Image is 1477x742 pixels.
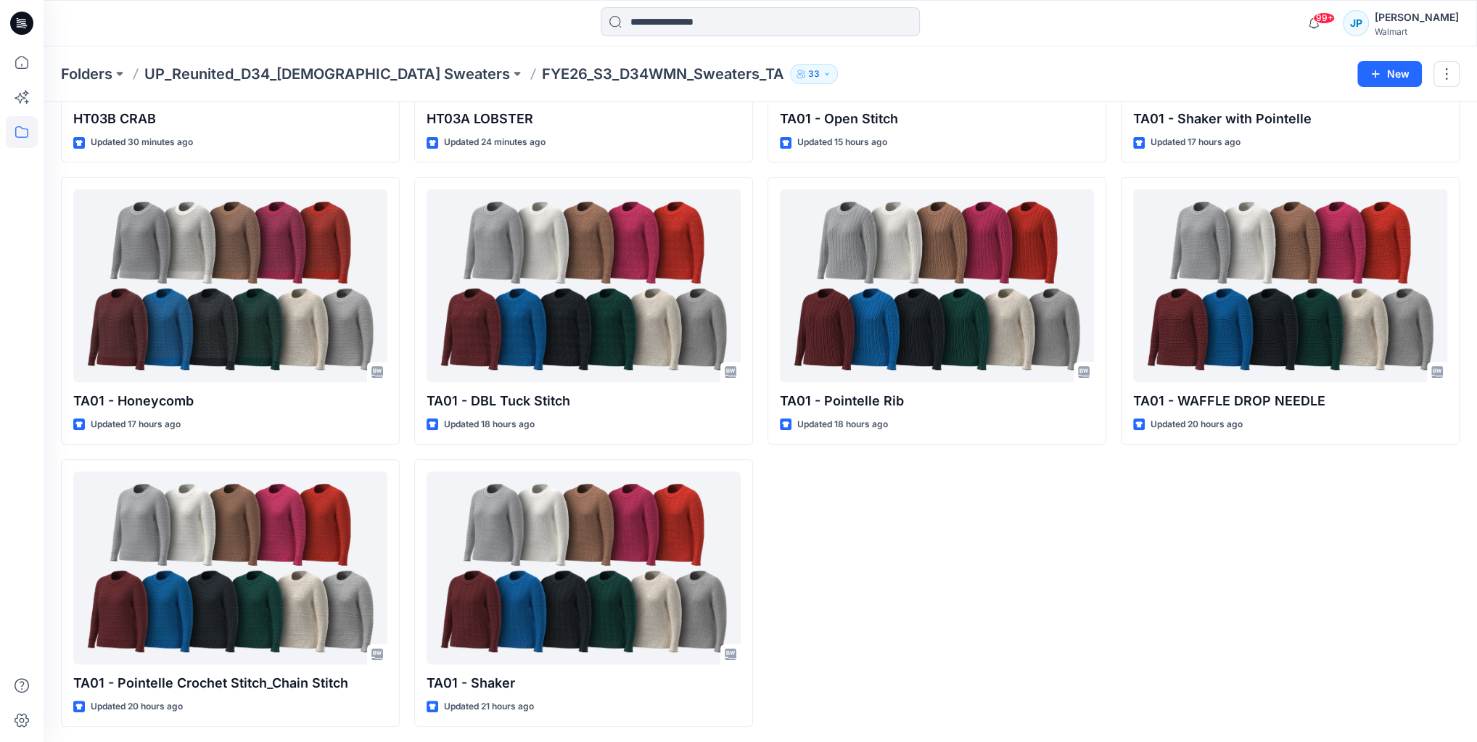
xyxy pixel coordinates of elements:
p: TA01 - WAFFLE DROP NEEDLE [1133,391,1447,411]
button: 33 [790,64,838,84]
p: Updated 17 hours ago [1151,135,1241,150]
p: TA01 - DBL Tuck Stitch [427,391,741,411]
a: TA01 - WAFFLE DROP NEEDLE [1133,189,1447,382]
p: Updated 18 hours ago [797,417,888,432]
p: TA01 - Shaker [427,673,741,693]
p: Updated 20 hours ago [1151,417,1243,432]
p: Updated 21 hours ago [444,699,534,714]
a: TA01 - Shaker [427,471,741,664]
p: TA01 - Open Stitch [780,109,1094,129]
p: FYE26_S3_D34WMN_Sweaters_TA [542,64,784,84]
p: 33 [808,66,820,82]
p: HT03B CRAB [73,109,387,129]
p: Updated 17 hours ago [91,417,181,432]
p: TA01 - Honeycomb [73,391,387,411]
a: UP_Reunited_D34_[DEMOGRAPHIC_DATA] Sweaters [144,64,510,84]
p: Updated 24 minutes ago [444,135,546,150]
p: TA01 - Shaker with Pointelle [1133,109,1447,129]
a: TA01 - Pointelle Rib [780,189,1094,382]
p: Updated 30 minutes ago [91,135,193,150]
p: Updated 20 hours ago [91,699,183,714]
p: TA01 - Pointelle Rib [780,391,1094,411]
p: Updated 18 hours ago [444,417,535,432]
p: Updated 15 hours ago [797,135,887,150]
div: [PERSON_NAME] [1375,9,1459,26]
p: HT03A LOBSTER [427,109,741,129]
a: Folders [61,64,112,84]
a: TA01 - Pointelle Crochet Stitch_Chain Stitch [73,471,387,664]
span: 99+ [1313,12,1335,24]
div: JP [1343,10,1369,36]
a: TA01 - DBL Tuck Stitch [427,189,741,382]
div: Walmart [1375,26,1459,37]
a: TA01 - Honeycomb [73,189,387,382]
p: TA01 - Pointelle Crochet Stitch_Chain Stitch [73,673,387,693]
button: New [1357,61,1422,87]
